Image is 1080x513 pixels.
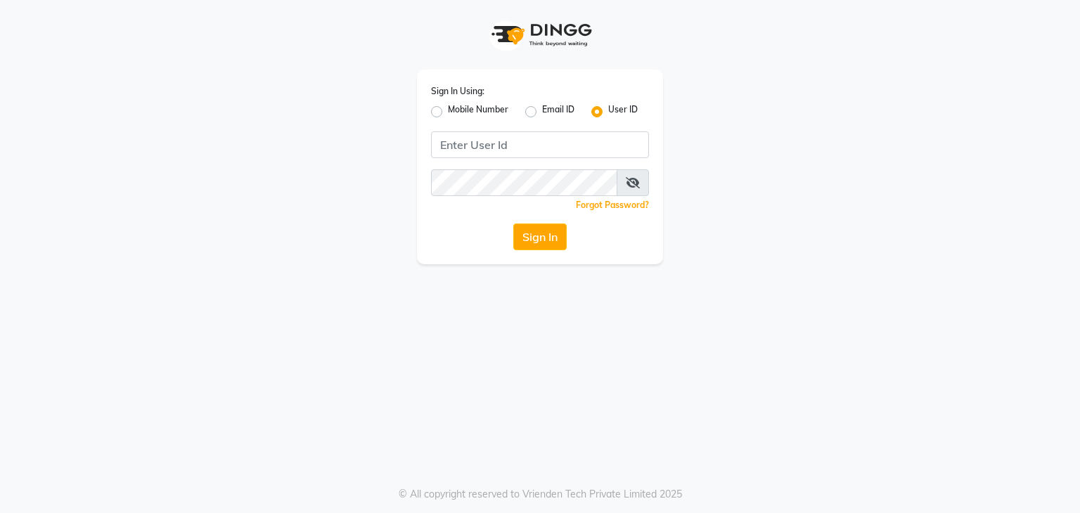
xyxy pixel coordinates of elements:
[484,14,596,56] img: logo1.svg
[576,200,649,210] a: Forgot Password?
[431,131,649,158] input: Username
[448,103,508,120] label: Mobile Number
[608,103,638,120] label: User ID
[542,103,574,120] label: Email ID
[431,169,617,196] input: Username
[513,223,567,250] button: Sign In
[431,85,484,98] label: Sign In Using:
